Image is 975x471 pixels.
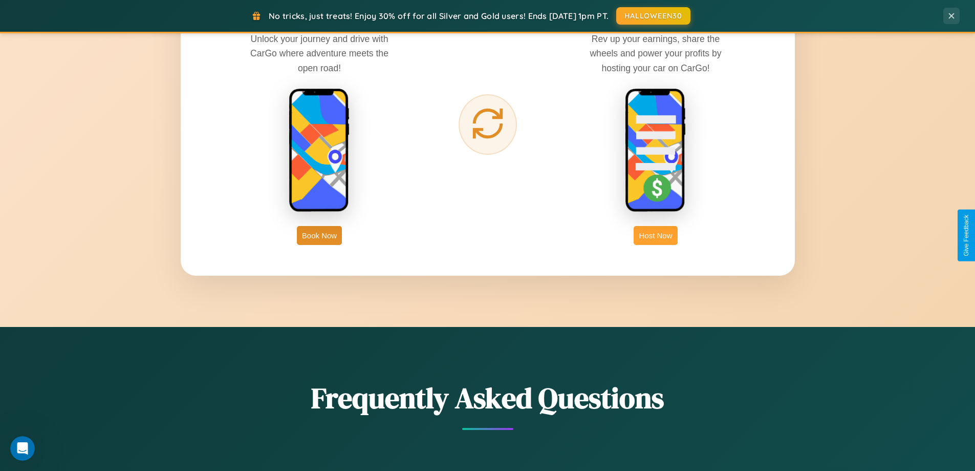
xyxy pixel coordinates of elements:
[10,436,35,461] iframe: Intercom live chat
[579,32,732,75] p: Rev up your earnings, share the wheels and power your profits by hosting your car on CarGo!
[297,226,342,245] button: Book Now
[289,88,350,213] img: rent phone
[616,7,690,25] button: HALLOWEEN30
[634,226,677,245] button: Host Now
[269,11,609,21] span: No tricks, just treats! Enjoy 30% off for all Silver and Gold users! Ends [DATE] 1pm PT.
[181,378,795,418] h2: Frequently Asked Questions
[625,88,686,213] img: host phone
[243,32,396,75] p: Unlock your journey and drive with CarGo where adventure meets the open road!
[963,215,970,256] div: Give Feedback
